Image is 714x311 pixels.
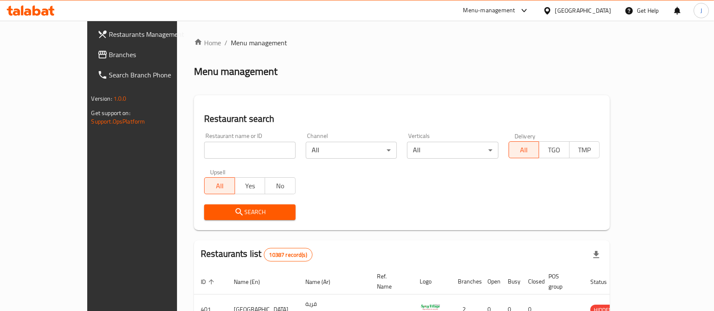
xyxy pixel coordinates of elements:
[91,93,112,104] span: Version:
[235,177,266,194] button: Yes
[306,142,397,159] div: All
[264,248,313,261] div: Total records count
[542,144,566,156] span: TGO
[512,144,536,156] span: All
[109,29,200,39] span: Restaurants Management
[590,277,618,287] span: Status
[204,177,235,194] button: All
[539,141,570,158] button: TGO
[234,277,271,287] span: Name (En)
[238,180,262,192] span: Yes
[413,269,451,294] th: Logo
[109,70,200,80] span: Search Branch Phone
[204,204,296,220] button: Search
[201,277,217,287] span: ID
[555,6,611,15] div: [GEOGRAPHIC_DATA]
[91,24,207,44] a: Restaurants Management
[521,269,542,294] th: Closed
[208,180,232,192] span: All
[201,248,313,261] h2: Restaurants list
[211,207,289,217] span: Search
[194,38,221,48] a: Home
[377,271,403,292] span: Ref. Name
[113,93,127,104] span: 1.0.0
[407,142,498,159] div: All
[91,44,207,65] a: Branches
[231,38,287,48] span: Menu management
[204,142,296,159] input: Search for restaurant name or ID..
[573,144,597,156] span: TMP
[451,269,481,294] th: Branches
[501,269,521,294] th: Busy
[210,169,226,175] label: Upsell
[305,277,341,287] span: Name (Ar)
[586,245,606,265] div: Export file
[509,141,540,158] button: All
[91,107,130,118] span: Get support on:
[109,50,200,60] span: Branches
[700,6,702,15] span: J
[224,38,227,48] li: /
[515,133,536,139] label: Delivery
[194,38,610,48] nav: breadcrumb
[264,251,312,259] span: 10387 record(s)
[463,6,515,16] div: Menu-management
[268,180,292,192] span: No
[91,116,145,127] a: Support.OpsPlatform
[265,177,296,194] button: No
[91,65,207,85] a: Search Branch Phone
[194,65,277,78] h2: Menu management
[481,269,501,294] th: Open
[548,271,573,292] span: POS group
[569,141,600,158] button: TMP
[204,113,600,125] h2: Restaurant search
